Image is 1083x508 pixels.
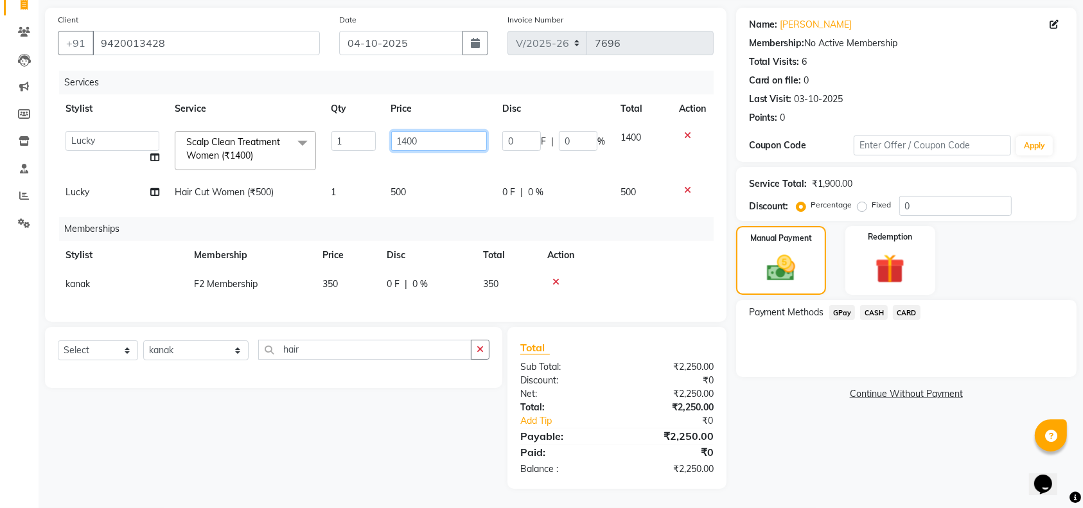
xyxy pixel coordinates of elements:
span: F [541,135,546,148]
div: ₹0 [635,414,723,428]
span: 0 % [528,186,543,199]
button: Apply [1016,136,1053,155]
span: % [597,135,605,148]
input: Search [258,340,471,360]
div: Services [59,71,723,94]
div: ₹2,250.00 [617,401,723,414]
div: 0 [804,74,809,87]
span: 0 % [412,277,428,291]
div: Membership: [749,37,805,50]
span: 1 [331,186,337,198]
th: Stylist [58,241,186,270]
div: ₹0 [617,374,723,387]
th: Price [315,241,379,270]
span: | [405,277,407,291]
th: Service [167,94,324,123]
div: ₹2,250.00 [617,360,723,374]
a: [PERSON_NAME] [780,18,852,31]
div: Total: [511,401,617,414]
span: CARD [893,305,920,320]
div: Balance : [511,462,617,476]
th: Membership [186,241,315,270]
div: No Active Membership [749,37,1064,50]
label: Client [58,14,78,26]
th: Total [475,241,540,270]
span: Scalp Clean Treatment Women (₹1400) [186,136,280,161]
div: Paid: [511,444,617,460]
span: 350 [483,278,498,290]
span: 500 [621,186,636,198]
label: Fixed [872,199,892,211]
label: Manual Payment [750,232,812,244]
span: | [551,135,554,148]
a: x [253,150,259,161]
div: Points: [749,111,778,125]
span: Payment Methods [749,306,824,319]
img: _gift.svg [866,250,914,287]
span: 0 F [502,186,515,199]
div: Coupon Code [749,139,854,152]
div: Payable: [511,428,617,444]
div: Service Total: [749,177,807,191]
div: Name: [749,18,778,31]
div: Card on file: [749,74,802,87]
a: Add Tip [511,414,635,428]
span: Hair Cut Women (₹500) [175,186,274,198]
span: CASH [860,305,888,320]
span: GPay [829,305,856,320]
div: 03-10-2025 [795,92,843,106]
div: Sub Total: [511,360,617,374]
span: 1400 [621,132,641,143]
div: ₹2,250.00 [617,428,723,444]
span: 350 [322,278,338,290]
span: 0 F [387,277,400,291]
th: Stylist [58,94,167,123]
a: Continue Without Payment [739,387,1074,401]
div: ₹0 [617,444,723,460]
label: Date [339,14,357,26]
th: Action [540,241,714,270]
span: Total [520,341,550,355]
span: | [520,186,523,199]
label: Percentage [811,199,852,211]
label: Redemption [868,231,912,243]
div: Total Visits: [749,55,800,69]
th: Disc [495,94,613,123]
div: ₹1,900.00 [813,177,853,191]
div: Discount: [749,200,789,213]
input: Enter Offer / Coupon Code [854,136,1011,155]
div: Discount: [511,374,617,387]
th: Price [383,94,495,123]
div: ₹2,250.00 [617,387,723,401]
div: Net: [511,387,617,401]
span: F2 Membership [194,278,258,290]
th: Action [671,94,714,123]
img: _cash.svg [758,252,804,285]
div: Memberships [59,217,723,241]
div: 0 [780,111,786,125]
th: Qty [324,94,383,123]
button: +91 [58,31,94,55]
div: Last Visit: [749,92,792,106]
span: 500 [391,186,407,198]
span: Lucky [66,186,89,198]
div: ₹2,250.00 [617,462,723,476]
th: Disc [379,241,475,270]
div: 6 [802,55,807,69]
label: Invoice Number [507,14,563,26]
input: Search by Name/Mobile/Email/Code [92,31,320,55]
span: kanak [66,278,90,290]
iframe: chat widget [1029,457,1070,495]
th: Total [613,94,671,123]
